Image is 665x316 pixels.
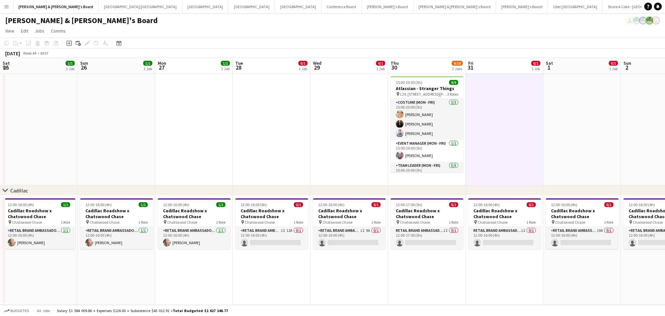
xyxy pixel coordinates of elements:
button: [PERSON_NAME]'s Board [496,0,548,13]
button: [GEOGRAPHIC_DATA] [275,0,321,13]
button: [PERSON_NAME]'s Board [362,0,413,13]
button: Budgeted [3,307,30,314]
button: Uber [GEOGRAPHIC_DATA] [548,0,603,13]
button: [GEOGRAPHIC_DATA] [229,0,275,13]
span: Budgeted [10,309,29,313]
div: Salary $1 584 009.86 + Expenses $126.00 + Subsistence $43 012.91 = [57,308,228,313]
button: [GEOGRAPHIC_DATA] [182,0,229,13]
app-user-avatar: Arrence Torres [639,17,647,24]
button: [PERSON_NAME] & [PERSON_NAME]'s Board [413,0,496,13]
span: All jobs [36,308,51,313]
app-user-avatar: Arrence Torres [633,17,640,24]
button: [PERSON_NAME] & [PERSON_NAME]'s Board [13,0,99,13]
button: Conference Board [321,0,362,13]
app-user-avatar: Arrence Torres [646,17,653,24]
button: [GEOGRAPHIC_DATA]/[GEOGRAPHIC_DATA] [99,0,182,13]
app-user-avatar: James Millard [652,17,660,24]
app-user-avatar: James Millard [626,17,634,24]
span: Total Budgeted $1 627 148.77 [173,308,228,313]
